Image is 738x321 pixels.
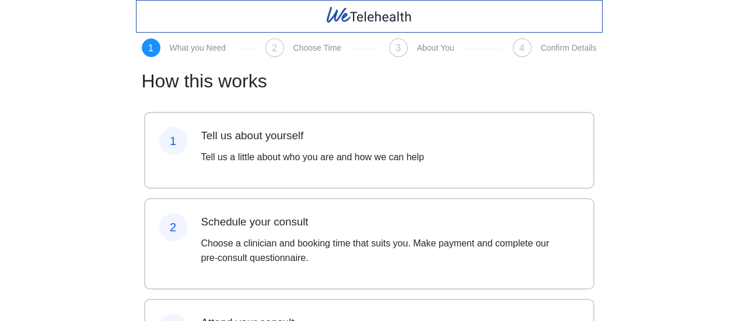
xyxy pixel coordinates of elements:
[325,5,413,24] img: WeTelehealth
[148,43,153,53] span: 1
[201,213,565,230] h3: Schedule your consult
[170,43,226,52] div: What you Need
[201,150,424,164] p: Tell us a little about who you are and how we can help
[293,43,341,52] div: Choose Time
[159,127,187,155] div: 1
[142,66,597,96] h1: How this works
[396,43,401,53] span: 3
[201,127,424,144] h3: Tell us about yourself
[159,213,187,241] div: 2
[272,43,277,53] span: 2
[417,43,454,52] div: About You
[519,43,524,53] span: 4
[541,43,597,52] div: Confirm Details
[201,236,565,265] p: Choose a clinician and booking time that suits you. Make payment and complete our pre-consult que...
